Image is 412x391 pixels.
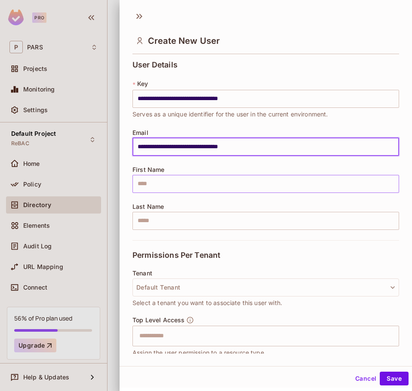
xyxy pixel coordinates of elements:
span: Top Level Access [132,317,184,324]
button: Default Tenant [132,278,399,296]
span: First Name [132,166,165,173]
span: Select a tenant you want to associate this user with. [132,298,282,308]
span: Key [137,80,148,87]
span: Last Name [132,203,164,210]
span: Serves as a unique identifier for the user in the current environment. [132,110,328,119]
button: Cancel [352,372,380,385]
span: Create New User [148,36,220,46]
span: Tenant [132,270,152,277]
span: Permissions Per Tenant [132,251,220,260]
span: Assign the user permission to a resource type [132,348,264,357]
button: Open [394,335,396,336]
span: Email [132,129,148,136]
button: Save [380,372,409,385]
span: User Details [132,61,178,69]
